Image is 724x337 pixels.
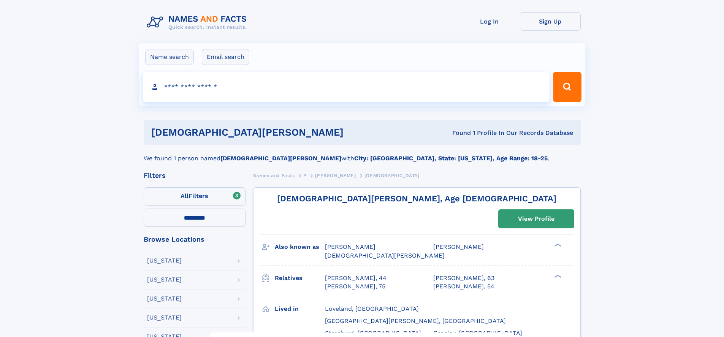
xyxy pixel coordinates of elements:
span: [PERSON_NAME] [325,243,375,250]
div: ❯ [553,243,562,248]
div: [US_STATE] [147,315,182,321]
input: search input [143,72,550,102]
b: [DEMOGRAPHIC_DATA][PERSON_NAME] [220,155,341,162]
span: [PERSON_NAME] [433,243,484,250]
span: Greeley, [GEOGRAPHIC_DATA] [433,329,522,337]
span: [DEMOGRAPHIC_DATA] [364,173,420,178]
a: View Profile [499,210,574,228]
div: [US_STATE] [147,296,182,302]
a: [PERSON_NAME] [315,171,356,180]
span: [GEOGRAPHIC_DATA][PERSON_NAME], [GEOGRAPHIC_DATA] [325,317,506,324]
img: Logo Names and Facts [144,12,253,33]
span: All [181,192,189,199]
div: We found 1 person named with . [144,145,581,163]
h3: Lived in [275,302,325,315]
a: Names and Facts [253,171,295,180]
label: Email search [202,49,249,65]
div: View Profile [518,210,554,228]
a: [DEMOGRAPHIC_DATA][PERSON_NAME], Age [DEMOGRAPHIC_DATA] [277,194,556,203]
a: [PERSON_NAME], 54 [433,282,494,291]
div: Browse Locations [144,236,246,243]
div: [US_STATE] [147,277,182,283]
a: Sign Up [520,12,581,31]
div: Filters [144,172,246,179]
b: City: [GEOGRAPHIC_DATA], State: [US_STATE], Age Range: 18-25 [354,155,548,162]
div: [US_STATE] [147,258,182,264]
h1: [DEMOGRAPHIC_DATA][PERSON_NAME] [151,128,398,137]
div: ❯ [553,274,562,278]
span: [PERSON_NAME] [315,173,356,178]
span: Strasburg, [GEOGRAPHIC_DATA] [325,329,421,337]
span: P [303,173,307,178]
a: P [303,171,307,180]
label: Name search [145,49,194,65]
a: [PERSON_NAME], 44 [325,274,387,282]
a: Log In [459,12,520,31]
a: [PERSON_NAME], 75 [325,282,385,291]
h3: Also known as [275,240,325,253]
button: Search Button [553,72,581,102]
span: Loveland, [GEOGRAPHIC_DATA] [325,305,419,312]
div: Found 1 Profile In Our Records Database [398,129,573,137]
a: [PERSON_NAME], 63 [433,274,494,282]
h3: Relatives [275,272,325,285]
span: [DEMOGRAPHIC_DATA][PERSON_NAME] [325,252,445,259]
label: Filters [144,187,246,206]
